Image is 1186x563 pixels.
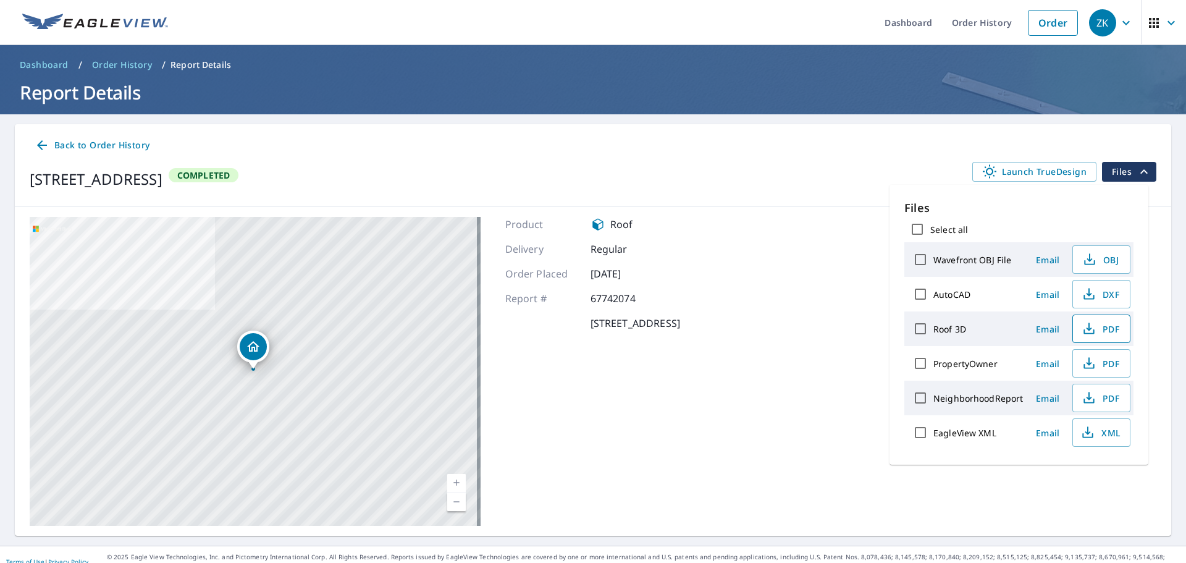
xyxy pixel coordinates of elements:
[1028,354,1067,373] button: Email
[162,57,166,72] li: /
[982,164,1087,179] span: Launch TrueDesign
[591,316,680,331] p: [STREET_ADDRESS]
[505,266,579,281] p: Order Placed
[170,59,231,71] p: Report Details
[972,162,1096,182] a: Launch TrueDesign
[78,57,82,72] li: /
[1112,164,1151,179] span: Files
[1072,315,1130,343] button: PDF
[30,168,162,190] div: [STREET_ADDRESS]
[15,80,1171,105] h1: Report Details
[447,474,466,493] a: Current Level 17, Zoom In
[1072,245,1130,274] button: OBJ
[1080,321,1120,336] span: PDF
[15,55,1171,75] nav: breadcrumb
[20,59,69,71] span: Dashboard
[933,254,1011,266] label: Wavefront OBJ File
[505,242,579,256] p: Delivery
[15,55,74,75] a: Dashboard
[237,331,269,369] div: Dropped pin, building 1, Residential property, 130 Awali Ave Auburn, CA 95603
[1033,254,1062,266] span: Email
[1033,392,1062,404] span: Email
[505,217,579,232] p: Product
[447,493,466,511] a: Current Level 17, Zoom Out
[591,266,665,281] p: [DATE]
[22,14,168,32] img: EV Logo
[1072,349,1130,378] button: PDF
[933,289,970,300] label: AutoCAD
[1033,427,1062,439] span: Email
[92,59,152,71] span: Order History
[591,291,665,306] p: 67742074
[933,427,996,439] label: EagleView XML
[904,200,1133,216] p: Files
[1072,384,1130,412] button: PDF
[35,138,149,153] span: Back to Order History
[933,358,998,370] label: PropertyOwner
[1089,9,1116,36] div: ZK
[1033,358,1062,370] span: Email
[1033,289,1062,300] span: Email
[933,323,966,335] label: Roof 3D
[1028,320,1067,339] button: Email
[933,392,1023,404] label: NeighborhoodReport
[1080,391,1120,405] span: PDF
[1072,418,1130,447] button: XML
[591,217,665,232] div: Roof
[1080,287,1120,302] span: DXF
[1080,356,1120,371] span: PDF
[1101,162,1156,182] button: filesDropdownBtn-67742074
[170,169,238,181] span: Completed
[1080,425,1120,440] span: XML
[1028,389,1067,408] button: Email
[505,291,579,306] p: Report #
[1072,280,1130,308] button: DXF
[1028,285,1067,304] button: Email
[1028,423,1067,442] button: Email
[1033,323,1062,335] span: Email
[1080,252,1120,267] span: OBJ
[87,55,157,75] a: Order History
[930,224,968,235] label: Select all
[591,242,665,256] p: Regular
[30,134,154,157] a: Back to Order History
[1028,10,1078,36] a: Order
[1028,250,1067,269] button: Email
